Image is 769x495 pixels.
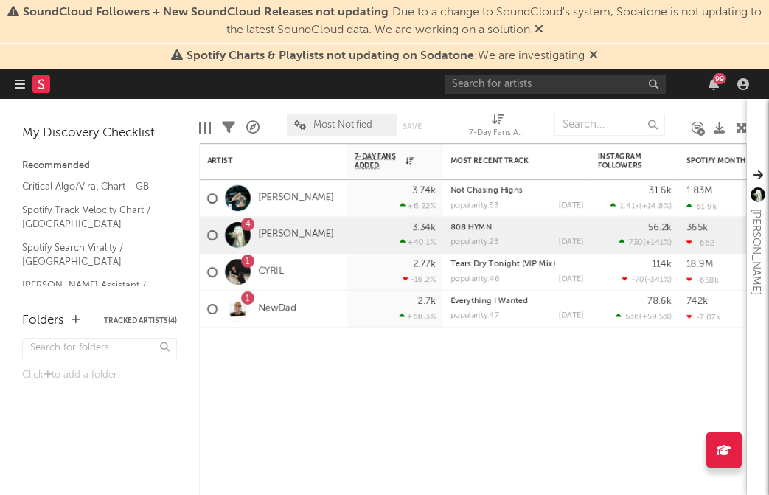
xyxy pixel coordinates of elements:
a: Tears Dry Tonight (VIP Mix) [450,260,555,269]
div: -7.07k [686,312,720,322]
div: [DATE] [559,275,583,283]
div: Filters [222,106,235,149]
div: 61.9k [686,201,717,211]
div: [DATE] [559,238,583,246]
button: 99 [709,78,719,90]
button: Tracked Artists(4) [104,317,177,325]
div: popularity: 47 [450,312,499,320]
div: [DATE] [559,312,583,320]
div: 742k [686,297,708,306]
a: [PERSON_NAME] Assistant / [GEOGRAPHIC_DATA] [22,277,162,308]
div: Artist [207,156,318,165]
span: : Due to a change to SoundCloud's system, Sodatone is not updating to the latest SoundCloud data.... [23,7,762,36]
div: Click to add a folder. [22,367,177,384]
div: ( ) [619,238,672,247]
div: 7-Day Fans Added (7-Day Fans Added) [469,125,528,142]
a: NewDad [258,302,296,315]
div: 3.74k [412,186,436,195]
span: +59.5 % [641,313,669,321]
div: 808 HYMN [450,224,583,232]
div: My Discovery Checklist [22,125,177,142]
div: Edit Columns [199,106,211,149]
a: [PERSON_NAME] [258,192,334,204]
span: Dismiss [589,50,598,62]
div: 7-Day Fans Added (7-Day Fans Added) [469,106,528,149]
a: 808 HYMN [450,224,492,232]
input: Search for folders... [22,338,177,359]
div: 31.6k [649,186,672,195]
div: 2.7k [418,297,436,306]
div: popularity: 23 [450,238,498,246]
span: 536 [625,313,639,321]
div: Instagram Followers [598,152,650,170]
div: +6.22 % [400,201,436,210]
div: 1.83M [686,186,712,195]
span: 730 [629,239,643,247]
div: 114k [652,260,672,269]
a: Not Chasing Highs [450,187,523,195]
a: Critical Algo/Viral Chart - GB [22,179,162,195]
div: 365k [686,223,708,232]
div: 18.9M [686,260,713,269]
div: -658k [686,275,719,285]
div: Most Recent Track [450,156,561,165]
span: Most Notified [313,120,372,130]
div: 56.2k [648,223,672,232]
div: 3.34k [412,223,436,232]
button: Save [403,122,422,131]
a: Spotify Search Virality / [GEOGRAPHIC_DATA] [22,240,162,270]
div: ( ) [610,201,672,210]
span: SoundCloud Followers + New SoundCloud Releases not updating [23,7,389,18]
div: -662 [686,238,714,248]
input: Search... [554,114,665,136]
div: 99 [713,73,726,84]
span: -70 [631,276,644,284]
div: A&R Pipeline [246,106,260,149]
span: -341 % [647,276,669,284]
span: : We are investigating [187,50,585,62]
div: Everything I Wanted [450,297,583,305]
div: ( ) [622,274,672,284]
div: Recommended [22,157,177,175]
span: Spotify Charts & Playlists not updating on Sodatone [187,50,474,62]
input: Search for artists [445,75,666,94]
span: 7-Day Fans Added [355,152,402,170]
div: ( ) [616,311,672,321]
div: +40.1 % [400,238,436,247]
span: Dismiss [535,24,543,36]
div: 2.77k [413,260,436,269]
div: -16.2 % [403,274,436,284]
span: +141 % [645,239,669,247]
a: CYRIL [258,266,284,278]
a: [PERSON_NAME] [258,229,334,241]
span: +14.8 % [641,202,669,210]
div: popularity: 53 [450,201,498,210]
div: [DATE] [559,201,583,210]
div: 78.6k [647,297,672,306]
div: popularity: 46 [450,275,500,283]
span: 1.41k [620,202,639,210]
div: Tears Dry Tonight (VIP Mix) [450,260,583,269]
div: Folders [22,312,64,330]
a: Spotify Track Velocity Chart / [GEOGRAPHIC_DATA] [22,202,162,232]
a: Everything I Wanted [450,297,528,305]
div: Not Chasing Highs [450,187,583,195]
div: [PERSON_NAME] [747,209,765,295]
div: +68.3 % [399,311,436,321]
